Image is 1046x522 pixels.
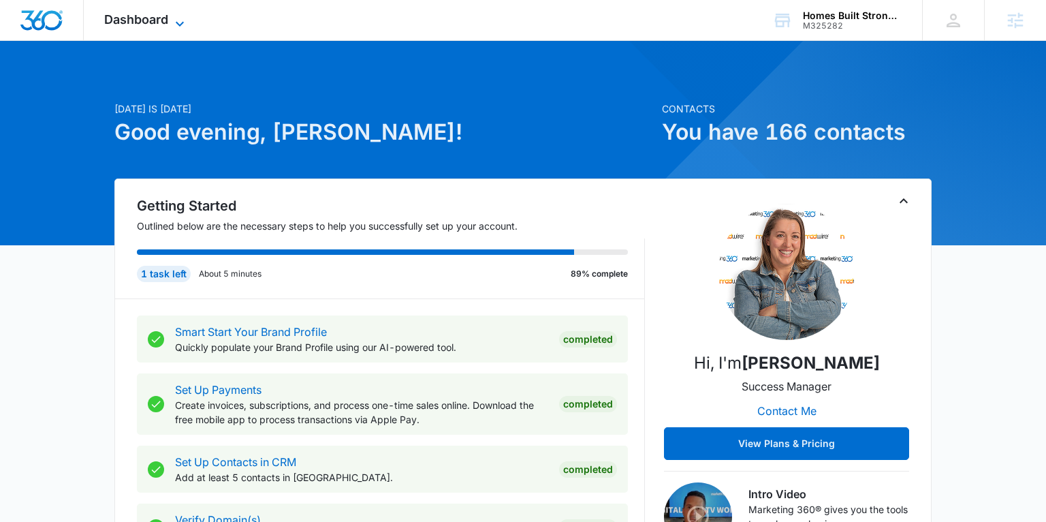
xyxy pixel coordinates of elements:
a: Set Up Contacts in CRM [175,455,296,469]
span: Dashboard [104,12,168,27]
p: Create invoices, subscriptions, and process one-time sales online. Download the free mobile app t... [175,398,548,427]
h1: You have 166 contacts [662,116,932,149]
a: Smart Start Your Brand Profile [175,325,327,339]
button: View Plans & Pricing [664,427,909,460]
p: Add at least 5 contacts in [GEOGRAPHIC_DATA]. [175,470,548,485]
p: Outlined below are the necessary steps to help you successfully set up your account. [137,219,645,233]
div: Completed [559,396,617,412]
img: website_grey.svg [22,35,33,46]
p: Hi, I'm [694,351,880,375]
div: Completed [559,461,617,478]
div: account name [803,10,902,21]
a: Set Up Payments [175,383,261,397]
div: Completed [559,331,617,348]
img: tab_domain_overview_orange.svg [37,79,48,90]
div: Domain Overview [52,80,122,89]
p: 89% complete [571,268,628,280]
button: Contact Me [744,395,830,427]
img: Sam Coduto [718,204,855,340]
div: 1 task left [137,266,191,282]
button: Toggle Collapse [896,193,912,209]
div: Keywords by Traffic [150,80,229,89]
p: Success Manager [742,378,831,395]
div: account id [803,21,902,31]
div: v 4.0.25 [38,22,67,33]
p: [DATE] is [DATE] [114,102,654,116]
p: Quickly populate your Brand Profile using our AI-powered tool. [175,340,548,354]
h2: Getting Started [137,196,645,216]
h1: Good evening, [PERSON_NAME]! [114,116,654,149]
strong: [PERSON_NAME] [742,353,880,373]
h3: Intro Video [748,486,909,502]
p: About 5 minutes [199,268,261,280]
p: Contacts [662,102,932,116]
div: Domain: [DOMAIN_NAME] [35,35,150,46]
img: tab_keywords_by_traffic_grey.svg [136,79,146,90]
img: logo_orange.svg [22,22,33,33]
